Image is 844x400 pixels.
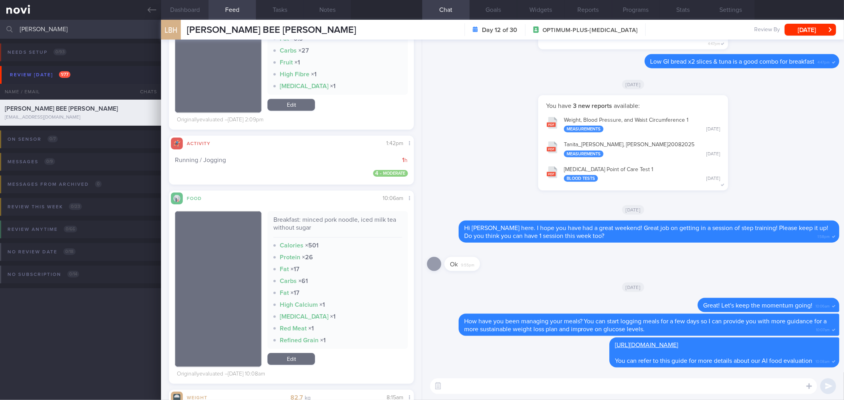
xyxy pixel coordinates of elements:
[5,106,118,112] span: [PERSON_NAME] BEE [PERSON_NAME]
[280,278,297,284] strong: Carbs
[464,225,829,239] span: Hi [PERSON_NAME] here. I hope you have had a great weekend! Great job on getting in a session of ...
[280,242,303,249] strong: Calories
[564,117,720,133] div: Weight, Blood Pressure, and Waist Circumference 1
[703,302,812,309] span: Great! Let's keep the momentum going!
[280,325,307,332] strong: Red Meat
[280,71,309,77] strong: High Fibre
[564,126,603,132] div: Measurements
[290,290,300,296] strong: × 17
[183,194,214,201] div: Food
[69,203,82,210] span: 0 / 23
[6,247,78,257] div: No review date
[129,84,161,100] div: Chats
[564,151,603,157] div: Measurements
[405,158,408,163] small: h
[450,261,458,268] span: Ok
[464,318,827,332] span: How have you been managing your meals? You can start logging meals for a few days so I can provid...
[53,49,66,55] span: 0 / 93
[542,112,724,137] button: Weight, Blood Pressure, and Waist Circumference 1 Measurements [DATE]
[267,353,315,365] a: Edit
[564,166,720,182] div: [MEDICAL_DATA] Point of Care Test 1
[280,59,293,66] strong: Fruit
[177,117,264,124] div: Originally evaluated – [DATE] 2:09pm
[542,161,724,186] button: [MEDICAL_DATA] Point of Care Test 1 Blood Tests [DATE]
[383,196,404,201] span: 10:06am
[298,47,309,54] strong: × 27
[187,25,356,35] span: [PERSON_NAME] BEE [PERSON_NAME]
[44,158,55,165] span: 0 / 9
[267,99,315,111] a: Edit
[280,290,289,296] strong: Fat
[273,216,402,238] div: Breakfast: minced pork noodle, iced milk tea without sugar
[305,242,319,249] strong: × 501
[816,357,830,364] span: 10:08am
[64,226,77,232] span: 0 / 66
[708,39,720,47] span: 4:47pm
[564,175,598,182] div: Blood Tests
[63,248,76,255] span: 0 / 18
[785,24,836,36] button: [DATE]
[615,358,812,364] span: You can refer to this guide for more details about our AI food evaluation
[319,302,325,308] strong: × 1
[376,171,383,176] span: 4
[280,83,328,89] strong: [MEDICAL_DATA]
[311,71,317,77] strong: × 1
[280,47,297,54] strong: Carbs
[706,151,720,157] div: [DATE]
[706,126,720,132] div: [DATE]
[67,271,79,277] span: 0 / 14
[816,302,830,309] span: 10:06am
[308,325,314,332] strong: × 1
[280,254,300,260] strong: Protein
[6,157,57,167] div: Messages
[175,211,262,367] img: Breakfast: minced pork noodle, iced milk tea without sugar
[302,254,313,260] strong: × 26
[571,103,614,109] strong: 3 new reports
[175,156,226,164] span: Running / Jogging
[159,15,183,45] div: LBH
[6,47,68,58] div: Needs setup
[546,102,720,110] p: You have available:
[183,140,214,146] div: Activity
[5,115,156,121] div: [EMAIL_ADDRESS][DOMAIN_NAME]
[330,313,336,320] strong: × 1
[8,70,72,80] div: Review [DATE]
[6,224,79,235] div: Review anytime
[622,80,645,89] span: [DATE]
[6,134,60,145] div: On sensor
[280,313,328,320] strong: [MEDICAL_DATA]
[320,337,326,343] strong: × 1
[330,83,336,89] strong: × 1
[615,342,678,348] a: [URL][DOMAIN_NAME]
[47,136,58,142] span: 0 / 7
[280,302,318,308] strong: High Calcium
[542,136,724,161] button: Tanita_[PERSON_NAME], [PERSON_NAME]20082025 Measurements [DATE]
[706,176,720,182] div: [DATE]
[298,278,308,284] strong: × 61
[482,26,517,34] strong: Day 12 of 30
[816,325,830,333] span: 10:07am
[817,232,830,240] span: 1:58pm
[95,181,102,187] span: 0
[6,202,84,212] div: Review this week
[754,26,780,34] span: Review By
[59,71,70,78] span: 1 / 77
[542,26,637,34] span: OPTIMUM-PLUS-[MEDICAL_DATA]
[6,269,81,280] div: No subscription
[373,170,408,177] span: Moderate
[622,205,645,215] span: [DATE]
[622,283,645,292] span: [DATE]
[177,371,265,378] div: Originally evaluated – [DATE] 10:08am
[817,58,830,65] span: 4:47pm
[650,58,814,65] span: Low GI bread x2 slices & tuna is a good combo for breakfast
[387,141,404,146] span: 1:42pm
[6,179,104,190] div: Messages from Archived
[461,260,474,268] span: 9:55pm
[290,266,300,272] strong: × 17
[294,59,300,66] strong: × 1
[564,142,720,157] div: Tanita_ [PERSON_NAME], [PERSON_NAME] 20082025
[402,157,405,163] strong: 1
[280,337,319,343] strong: Refined Grain
[280,266,289,272] strong: Fat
